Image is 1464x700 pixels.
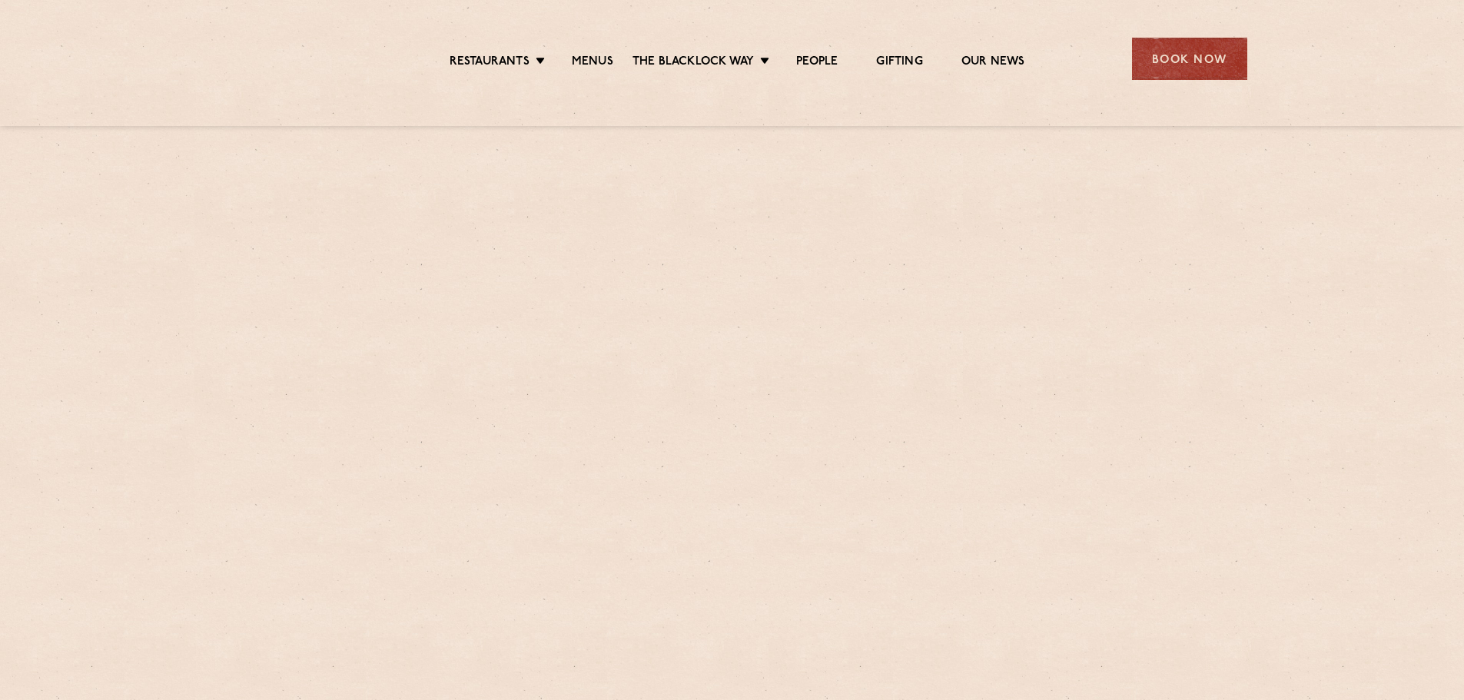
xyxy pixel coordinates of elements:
[961,55,1025,71] a: Our News
[450,55,529,71] a: Restaurants
[217,15,350,103] img: svg%3E
[796,55,838,71] a: People
[632,55,754,71] a: The Blacklock Way
[572,55,613,71] a: Menus
[1132,38,1247,80] div: Book Now
[876,55,922,71] a: Gifting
